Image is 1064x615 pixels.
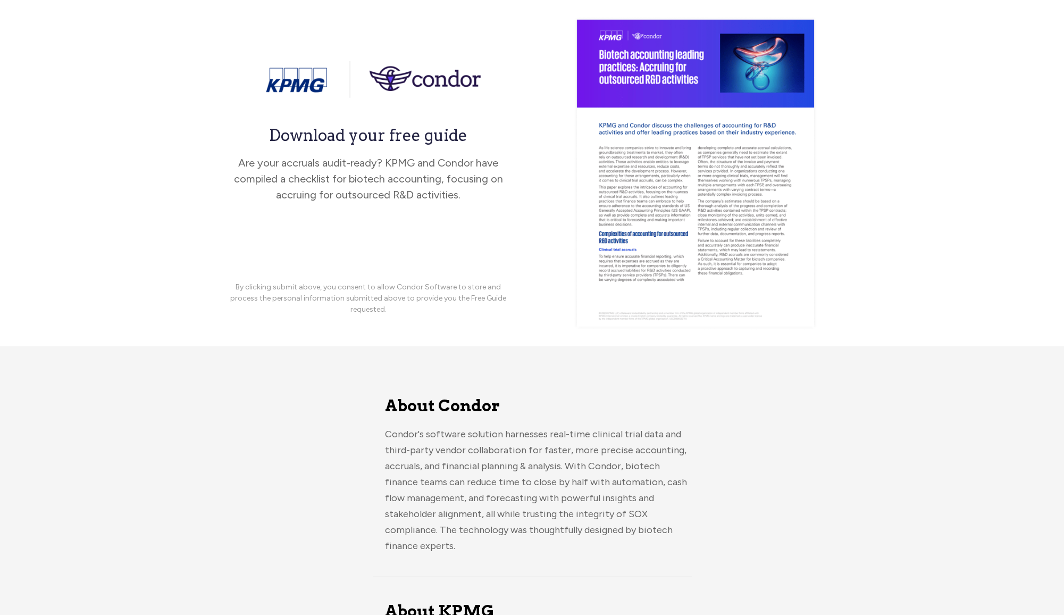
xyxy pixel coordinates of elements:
span: Are your accruals audit-ready? KPMG and Condor have compiled a checklist for biotech accounting, ... [234,156,503,201]
h2: Download your free guide [222,126,516,145]
span: By clicking submit above, you consent to allow Condor Software to store and process the personal ... [230,282,506,314]
img: kpmgcondor [240,45,497,114]
span: About Condor [385,396,500,415]
span: Condor's software solution harnesses real-time clinical trial data and third-party vendor collabo... [385,428,687,552]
